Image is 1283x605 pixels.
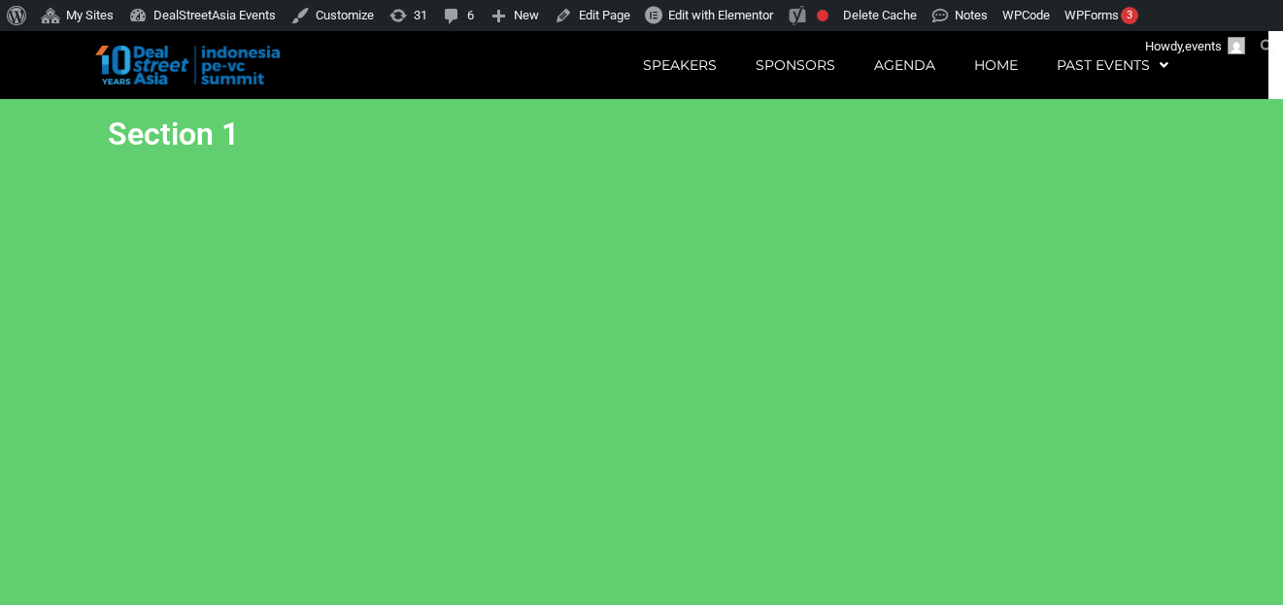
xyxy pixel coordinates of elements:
[108,118,632,150] h2: Section 1
[668,8,773,22] span: Edit with Elementor
[1185,39,1222,53] span: events
[736,43,855,87] a: Sponsors
[1121,7,1138,24] div: 3
[1037,43,1188,87] a: Past Events
[955,43,1037,87] a: Home
[1138,31,1253,62] a: Howdy,events
[624,43,736,87] a: Speakers
[817,10,828,21] div: Focus keyphrase not set
[855,43,955,87] a: Agenda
